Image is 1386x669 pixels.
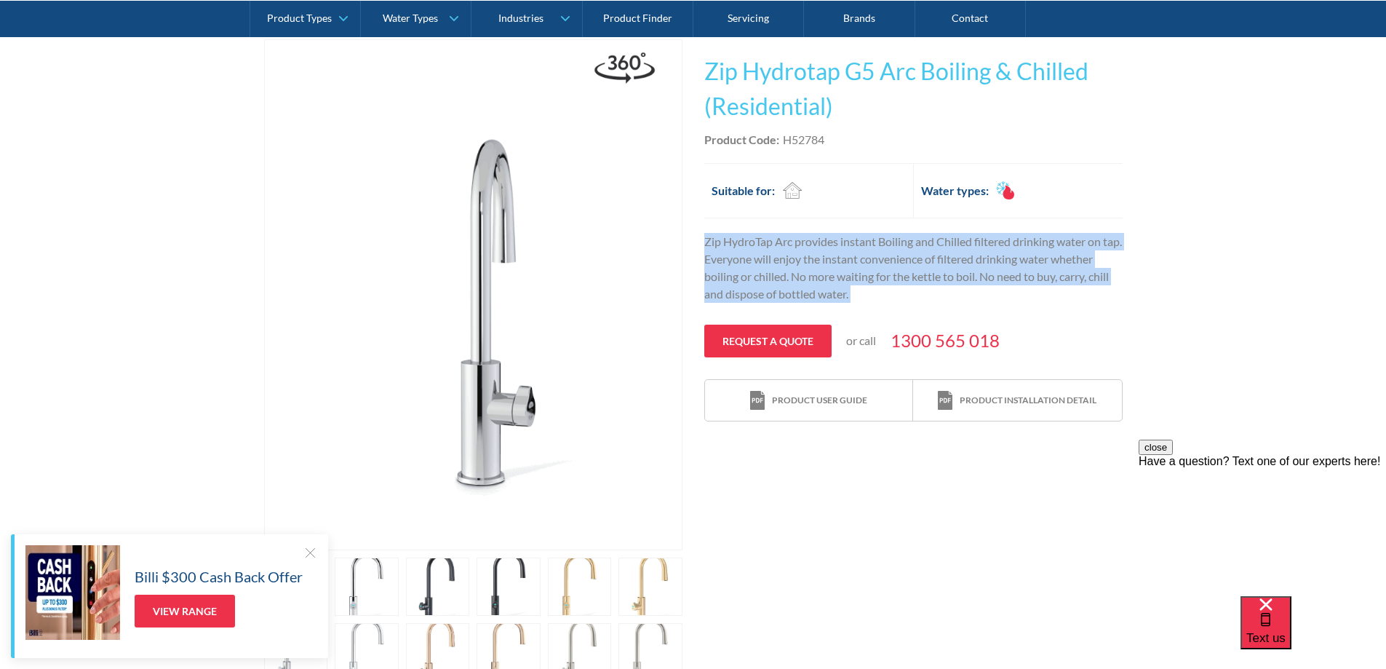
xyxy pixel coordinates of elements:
iframe: podium webchat widget bubble [1240,596,1386,669]
h5: Billi $300 Cash Back Offer [135,566,303,587]
img: print icon [938,391,952,411]
div: Product user guide [772,394,867,407]
div: Product Types [267,12,332,24]
div: Water Types [383,12,438,24]
a: 1300 565 018 [891,328,1000,354]
div: H52784 [783,131,824,149]
p: Zip HydroTap Arc provides instant Boiling and Chilled filtered drinking water on tap. Everyone wi... [704,233,1123,303]
img: print icon [750,391,765,411]
h2: Water types: [921,182,989,199]
strong: Product Code: [704,132,779,146]
a: Request a quote [704,325,832,357]
a: print iconProduct installation detail [913,380,1121,421]
img: Zip Hydrotap G5 Arc Plus Boiling & Chilled (Residential) [265,40,682,550]
p: or call [846,332,876,349]
h2: Suitable for: [712,182,775,199]
a: open lightbox [335,558,399,616]
a: open lightbox [618,558,682,616]
a: print iconProduct user guide [705,380,913,421]
img: Billi $300 Cash Back Offer [25,545,120,640]
iframe: podium webchat widget prompt [1139,440,1386,614]
div: Product installation detail [960,394,1096,407]
div: Industries [498,12,543,24]
a: open lightbox [548,558,612,616]
a: open lightbox [264,39,682,550]
a: open lightbox [477,558,541,616]
h1: Zip Hydrotap G5 Arc Boiling & Chilled (Residential) [704,54,1123,124]
a: open lightbox [406,558,470,616]
a: View Range [135,595,235,628]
